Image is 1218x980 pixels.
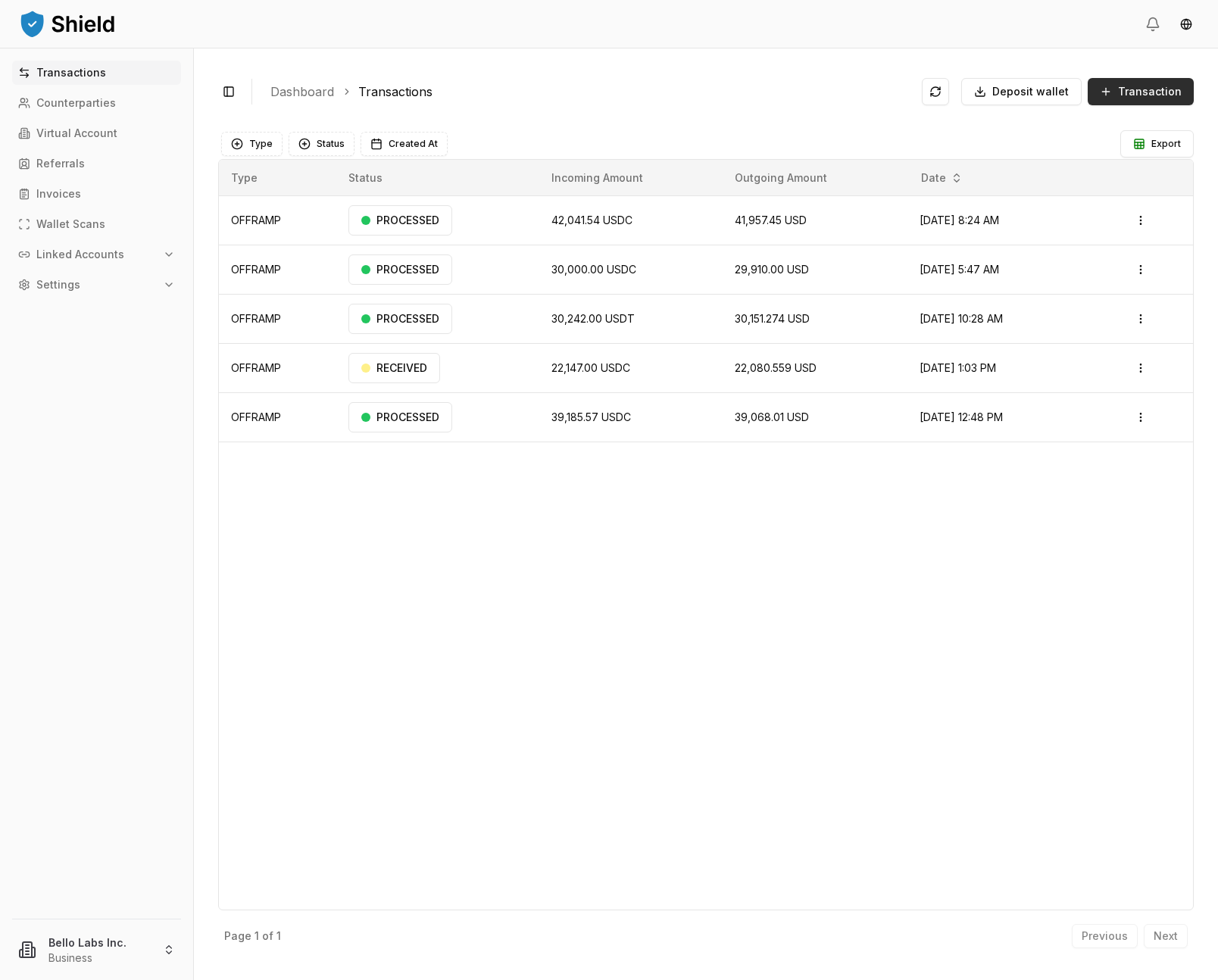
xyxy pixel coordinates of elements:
nav: breadcrumb [270,83,910,101]
p: Virtual Account [36,128,117,139]
p: Referrals [36,158,85,169]
button: Status [289,132,354,156]
span: 30,242.00 USDT [551,312,635,325]
p: Business [48,950,151,966]
p: 1 [276,931,281,941]
span: 39,185.57 USDC [551,410,631,423]
p: Invoices [36,189,81,199]
p: Counterparties [36,98,116,108]
a: Virtual Account [12,121,181,145]
p: Transactions [36,67,106,78]
p: Wallet Scans [36,219,105,229]
span: [DATE] 1:03 PM [920,361,996,374]
p: Linked Accounts [36,249,124,260]
td: OFFRAMP [219,295,336,344]
a: Transactions [358,83,433,101]
button: Type [221,132,283,156]
button: Linked Accounts [12,242,181,267]
span: Transaction [1118,84,1182,99]
button: Settings [12,273,181,297]
span: [DATE] 5:47 AM [920,263,999,276]
th: Type [219,160,336,196]
span: 29,910.00 USD [735,263,809,276]
div: PROCESSED [348,205,452,236]
a: Dashboard [270,83,334,101]
th: Status [336,160,539,196]
button: Transaction [1088,78,1194,105]
span: 39,068.01 USD [735,410,809,423]
div: PROCESSED [348,254,452,285]
span: [DATE] 10:28 AM [920,312,1003,325]
button: Export [1120,130,1194,158]
div: PROCESSED [348,402,452,432]
img: ShieldPay Logo [18,8,117,39]
span: Created At [389,138,438,150]
th: Outgoing Amount [723,160,907,196]
div: PROCESSED [348,304,452,334]
span: 41,957.45 USD [735,214,807,226]
span: [DATE] 8:24 AM [920,214,999,226]
p: of [262,931,273,941]
td: OFFRAMP [219,344,336,393]
td: OFFRAMP [219,393,336,442]
button: Bello Labs Inc.Business [6,925,187,974]
td: OFFRAMP [219,196,336,245]
th: Incoming Amount [539,160,723,196]
span: 42,041.54 USDC [551,214,632,226]
span: 22,080.559 USD [735,361,817,374]
p: Page [224,931,251,941]
span: 22,147.00 USDC [551,361,630,374]
button: Deposit wallet [961,78,1082,105]
a: Invoices [12,182,181,206]
a: Transactions [12,61,181,85]
span: 30,000.00 USDC [551,263,636,276]
span: 30,151.274 USD [735,312,810,325]
p: Settings [36,279,80,290]
span: [DATE] 12:48 PM [920,410,1003,423]
p: 1 [255,931,259,941]
button: Created At [361,132,448,156]
a: Wallet Scans [12,212,181,236]
a: Referrals [12,151,181,176]
div: RECEIVED [348,353,440,383]
p: Bello Labs Inc. [48,935,151,950]
button: Date [915,166,969,190]
a: Counterparties [12,91,181,115]
span: Deposit wallet [992,84,1069,99]
td: OFFRAMP [219,245,336,295]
